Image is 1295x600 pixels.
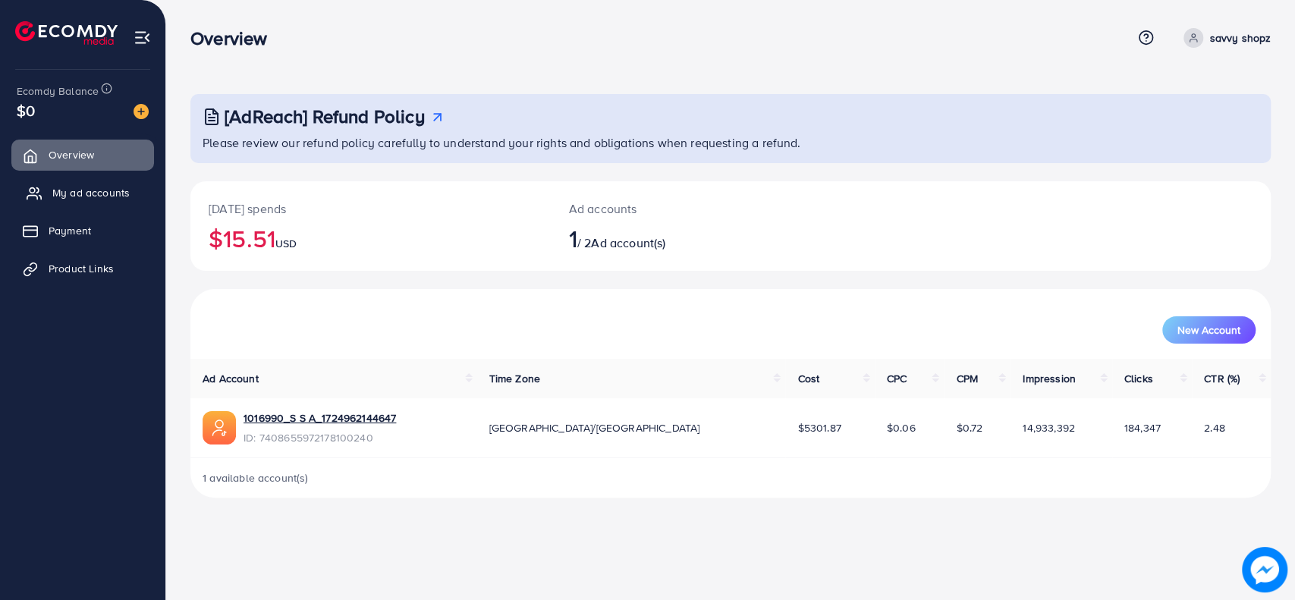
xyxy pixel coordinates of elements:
h2: $15.51 [209,224,533,253]
p: Please review our refund policy carefully to understand your rights and obligations when requesti... [203,134,1262,152]
h3: Overview [190,27,279,49]
span: 14,933,392 [1023,420,1075,435]
p: savvy shopz [1209,29,1271,47]
a: Payment [11,215,154,246]
img: logo [15,21,118,45]
span: 2.48 [1204,420,1225,435]
span: $0.06 [887,420,916,435]
span: Ad Account [203,371,259,386]
a: 1016990_S S A_1724962144647 [244,410,396,426]
a: Overview [11,140,154,170]
span: 184,347 [1124,420,1161,435]
span: CPC [887,371,907,386]
span: Payment [49,223,91,238]
img: image [1242,547,1287,592]
h2: / 2 [569,224,803,253]
img: ic-ads-acc.e4c84228.svg [203,411,236,445]
span: USD [275,236,297,251]
a: My ad accounts [11,177,154,208]
span: $5301.87 [797,420,841,435]
a: Product Links [11,253,154,284]
span: Product Links [49,261,114,276]
img: menu [134,29,151,46]
span: Overview [49,147,94,162]
span: ID: 7408655972178100240 [244,430,396,445]
button: New Account [1162,316,1256,344]
span: 1 [569,221,577,256]
span: 1 available account(s) [203,470,309,485]
img: image [134,104,149,119]
p: [DATE] spends [209,199,533,218]
span: $0 [17,99,35,121]
span: Cost [797,371,819,386]
span: [GEOGRAPHIC_DATA]/[GEOGRAPHIC_DATA] [489,420,700,435]
span: New Account [1177,325,1240,335]
span: Ad account(s) [591,234,665,251]
span: $0.72 [956,420,982,435]
span: CTR (%) [1204,371,1240,386]
span: Time Zone [489,371,540,386]
span: My ad accounts [52,185,130,200]
span: CPM [956,371,977,386]
p: Ad accounts [569,199,803,218]
span: Impression [1023,371,1076,386]
span: Clicks [1124,371,1153,386]
h3: [AdReach] Refund Policy [225,105,425,127]
a: savvy shopz [1177,28,1271,48]
span: Ecomdy Balance [17,83,99,99]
